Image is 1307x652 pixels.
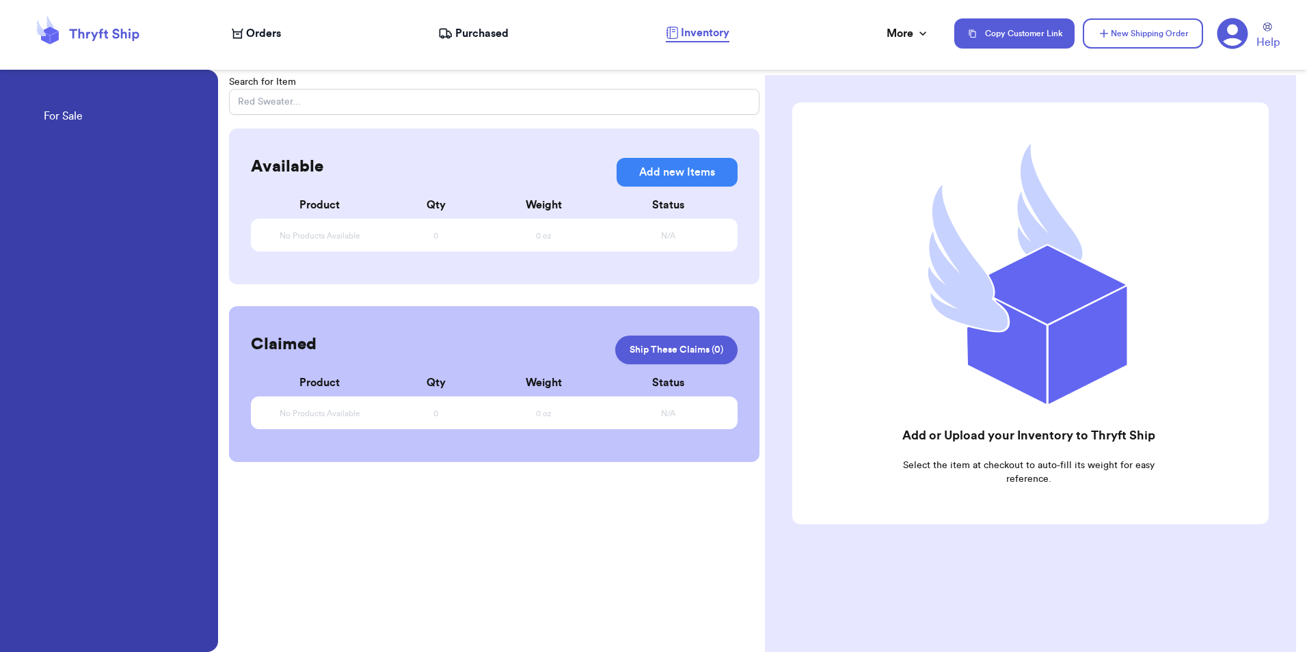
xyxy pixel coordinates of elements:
span: 0 [433,409,438,419]
a: Purchased [438,25,509,42]
button: New Shipping Order [1083,18,1203,49]
h2: Available [251,156,323,178]
span: 0 oz [536,409,552,419]
span: Purchased [455,25,509,42]
span: N/A [661,409,675,419]
span: Orders [246,25,281,42]
div: More [887,25,930,42]
span: N/A [661,231,675,241]
span: 0 oz [536,231,552,241]
input: Red Sweater... [229,89,759,115]
h2: Add or Upload your Inventory to Thryft Ship [893,426,1165,445]
div: Qty [378,375,494,391]
div: Weight [478,375,610,391]
a: Ship These Claims (0) [615,336,738,364]
span: 0 [433,231,438,241]
div: Qty [378,197,494,213]
h2: Claimed [251,334,316,355]
a: Inventory [666,25,729,42]
a: Help [1256,23,1280,51]
span: No Products Available [280,409,360,419]
span: Help [1256,34,1280,51]
div: Weight [478,197,610,213]
span: Inventory [681,25,729,41]
p: Select the item at checkout to auto-fill its weight for easy reference. [893,459,1165,486]
p: Search for Item [229,75,759,89]
a: Orders [232,25,281,42]
button: Add new Items [617,158,738,187]
div: Status [610,197,727,213]
span: No Products Available [280,231,360,241]
a: For Sale [44,108,83,127]
div: Status [610,375,727,391]
div: Product [262,197,378,213]
div: Product [262,375,378,391]
button: Copy Customer Link [954,18,1075,49]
